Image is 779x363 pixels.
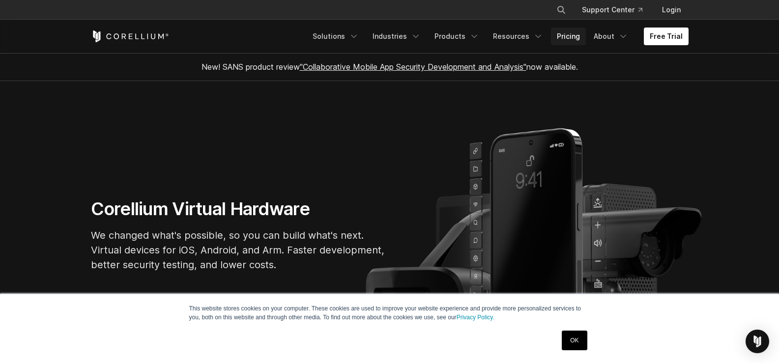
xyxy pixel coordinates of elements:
a: Corellium Home [91,30,169,42]
a: About [588,28,634,45]
a: Pricing [551,28,586,45]
a: Resources [487,28,549,45]
div: Navigation Menu [307,28,689,45]
a: Login [654,1,689,19]
p: This website stores cookies on your computer. These cookies are used to improve your website expe... [189,304,590,322]
button: Search [552,1,570,19]
a: Industries [367,28,427,45]
a: OK [562,331,587,350]
div: Navigation Menu [545,1,689,19]
a: Solutions [307,28,365,45]
a: "Collaborative Mobile App Security Development and Analysis" [300,62,526,72]
a: Privacy Policy. [457,314,494,321]
p: We changed what's possible, so you can build what's next. Virtual devices for iOS, Android, and A... [91,228,386,272]
a: Support Center [574,1,650,19]
div: Open Intercom Messenger [746,330,769,353]
span: New! SANS product review now available. [202,62,578,72]
a: Free Trial [644,28,689,45]
h1: Corellium Virtual Hardware [91,198,386,220]
a: Products [429,28,485,45]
